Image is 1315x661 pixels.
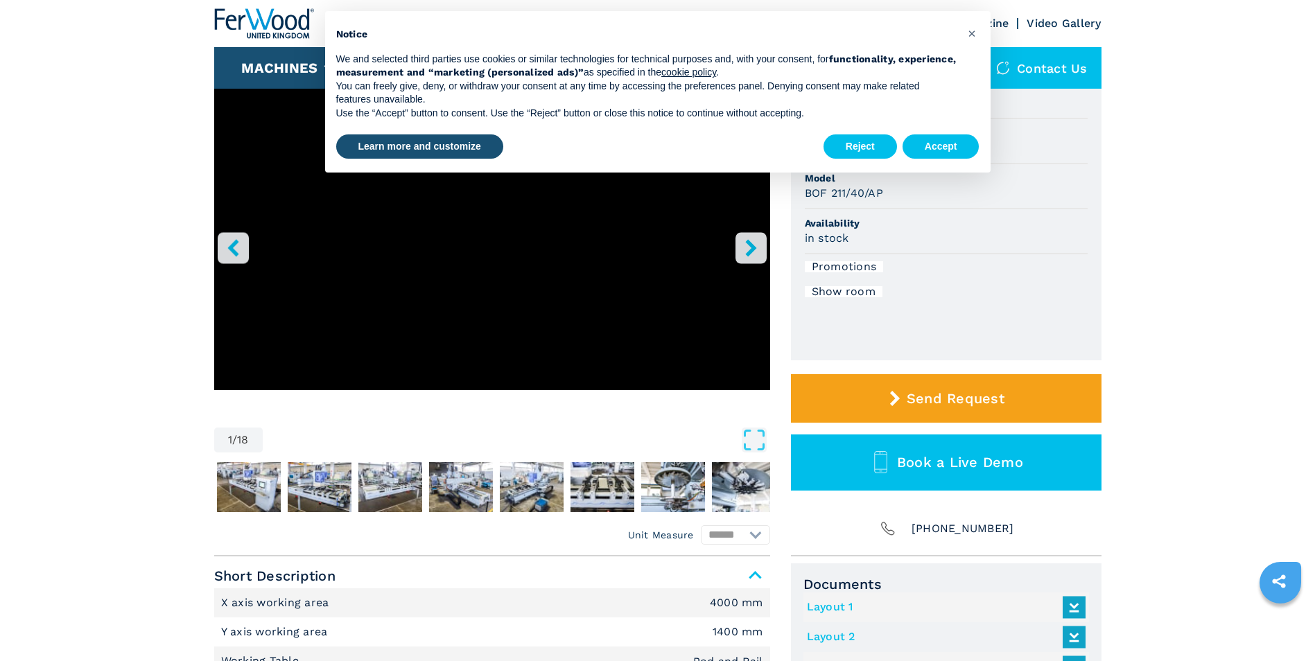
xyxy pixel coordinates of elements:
span: Send Request [907,390,1004,407]
button: Reject [824,134,897,159]
img: bb903a78ef47e1f11ad4e83976006c33 [500,462,564,512]
button: Machines [241,60,317,76]
button: Book a Live Demo [791,434,1101,491]
a: Video Gallery [1027,17,1101,30]
span: Short Description [214,563,770,588]
img: Ferwood [214,8,314,39]
h3: BOF 211/40/AP [805,185,883,201]
div: Contact us [982,47,1101,89]
span: [PHONE_NUMBER] [912,519,1014,538]
button: Go to Slide 6 [497,459,566,515]
a: Layout 2 [807,626,1079,649]
img: dcb783e915235ddaa38324b53f5bc05f [429,462,493,512]
em: 4000 mm [710,597,763,608]
button: Send Request [791,374,1101,423]
span: Book a Live Demo [897,454,1023,470]
p: You can freely give, deny, or withdraw your consent at any time by accessing the preferences pane... [336,80,957,107]
span: Availability [805,216,1088,230]
button: Close this notice [961,22,984,44]
div: Show room [805,286,882,297]
img: 0e52579b4568fc0c68e2ca51dbdec0d5 [571,462,634,512]
p: Use the “Accept” button to consent. Use the “Reject” button or close this notice to continue with... [336,107,957,121]
img: Contact us [996,61,1010,75]
img: Phone [878,519,898,538]
button: left-button [218,232,249,263]
a: Layout 1 [807,596,1079,619]
p: Y axis working area [221,624,331,640]
img: 0ee858f131e6dd11e9c123e7f1c076d7 [712,462,776,512]
p: X axis working area [221,595,333,610]
div: Go to Slide 1 [214,78,770,414]
button: Go to Slide 7 [568,459,637,515]
strong: functionality, experience, measurement and “marketing (personalized ads)” [336,53,957,78]
img: c69f3738eedb17566072170c835d153a [288,462,351,512]
button: Go to Slide 8 [638,459,708,515]
em: Unit Measure [628,528,694,542]
span: × [968,25,976,42]
h3: in stock [805,230,849,246]
img: dc9808c85d8c1e93fb37c8a950a131dc [641,462,705,512]
button: Go to Slide 4 [356,459,425,515]
button: right-button [735,232,767,263]
button: Open Fullscreen [266,428,767,452]
em: 1400 mm [713,626,763,637]
nav: Thumbnail Navigation [214,459,770,515]
iframe: Centro di lavoro a Ventose in azione - HOMAG - BOF 211/40/AP - Ferwoodgroup - 005521 [214,78,770,390]
a: sharethis [1262,564,1296,599]
span: 18 [237,434,249,446]
button: Go to Slide 3 [285,459,354,515]
span: Documents [803,576,1089,592]
button: Go to Slide 2 [214,459,284,515]
p: We and selected third parties use cookies or similar technologies for technical purposes and, wit... [336,53,957,80]
span: / [232,434,237,446]
button: Learn more and customize [336,134,503,159]
a: cookie policy [661,67,716,78]
div: Promotions [805,261,884,272]
button: Accept [903,134,979,159]
h2: Notice [336,28,957,42]
span: 1 [228,434,232,446]
button: Go to Slide 5 [426,459,496,515]
button: Go to Slide 9 [709,459,778,515]
img: 9928691f9e283179e3b5b1ecb336dbc6 [358,462,422,512]
img: 77e54ffebd424884b543ce312f036cd9 [217,462,281,512]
